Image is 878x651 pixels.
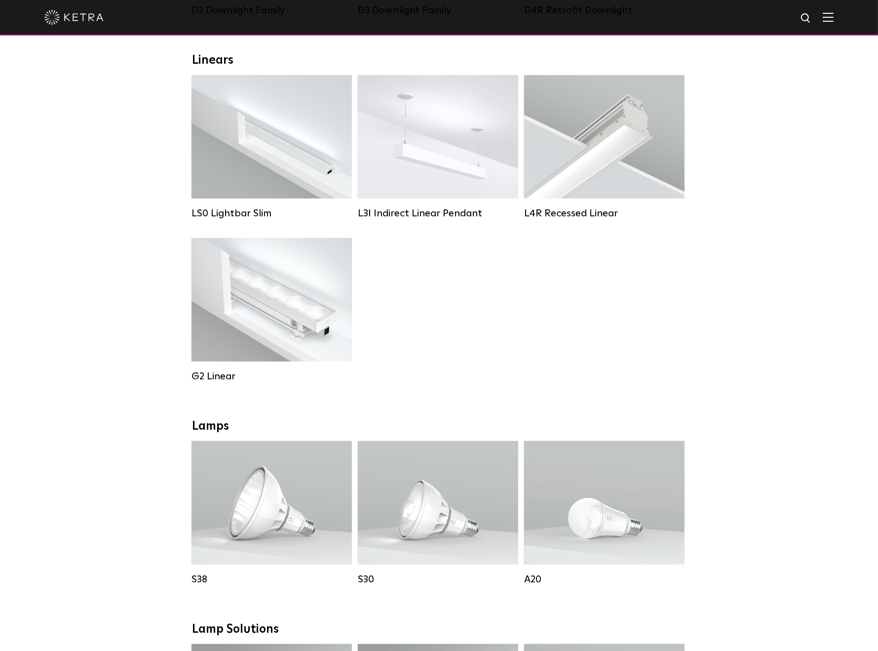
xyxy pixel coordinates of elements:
a: L3I Indirect Linear Pendant Lumen Output:400 / 600 / 800 / 1000Housing Colors:White / BlackContro... [358,75,518,223]
div: L3I Indirect Linear Pendant [358,207,518,219]
div: Linears [192,53,686,68]
a: A20 Lumen Output:600 / 800Colors:White / BlackBase Type:E26 Edison Base / GU24Beam Angles:Omni-Di... [524,441,685,589]
div: LS0 Lightbar Slim [191,207,352,219]
img: search icon [800,12,812,25]
div: Lamp Solutions [192,622,686,637]
div: G2 Linear [191,370,352,382]
div: S30 [358,573,518,585]
a: S38 Lumen Output:1100Colors:White / BlackBase Type:E26 Edison Base / GU24Beam Angles:10° / 25° / ... [191,441,352,589]
a: LS0 Lightbar Slim Lumen Output:200 / 350Colors:White / BlackControl:X96 Controller [191,75,352,223]
div: Lamps [192,419,686,434]
a: S30 Lumen Output:1100Colors:White / BlackBase Type:E26 Edison Base / GU24Beam Angles:15° / 25° / ... [358,441,518,589]
div: S38 [191,573,352,585]
a: L4R Recessed Linear Lumen Output:400 / 600 / 800 / 1000Colors:White / BlackControl:Lutron Clear C... [524,75,685,223]
a: G2 Linear Lumen Output:400 / 700 / 1000Colors:WhiteBeam Angles:Flood / [GEOGRAPHIC_DATA] / Narrow... [191,238,352,386]
img: Hamburger%20Nav.svg [823,12,834,22]
div: L4R Recessed Linear [524,207,685,219]
div: A20 [524,573,685,585]
img: ketra-logo-2019-white [44,10,104,25]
